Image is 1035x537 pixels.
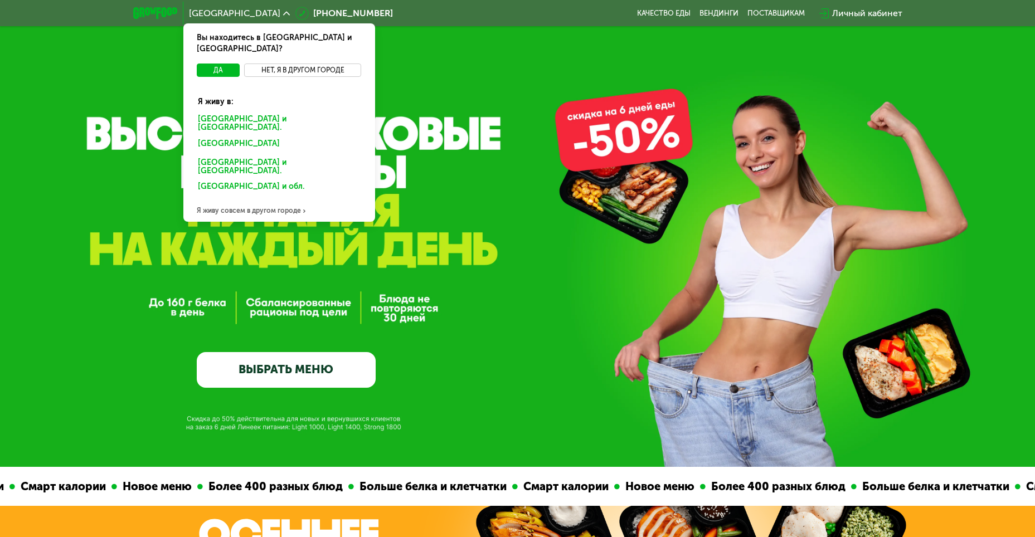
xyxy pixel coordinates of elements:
a: [PHONE_NUMBER] [295,7,393,20]
div: Смарт калории [14,478,110,495]
div: Более 400 разных блюд [202,478,347,495]
button: Нет, я в другом городе [244,64,362,77]
a: Качество еды [637,9,691,18]
div: Более 400 разных блюд [704,478,850,495]
div: Я живу в: [190,87,368,108]
div: Вы находитесь в [GEOGRAPHIC_DATA] и [GEOGRAPHIC_DATA]? [183,23,375,64]
div: Я живу совсем в другом городе [183,199,375,222]
div: [GEOGRAPHIC_DATA] и [GEOGRAPHIC_DATA]. [190,155,368,179]
a: Вендинги [699,9,738,18]
span: [GEOGRAPHIC_DATA] [189,9,280,18]
div: поставщикам [747,9,805,18]
div: Новое меню [619,478,699,495]
div: Больше белка и клетчатки [856,478,1014,495]
a: ВЫБРАТЬ МЕНЮ [197,352,376,388]
div: Больше белка и клетчатки [353,478,511,495]
div: [GEOGRAPHIC_DATA] [190,136,364,154]
div: Новое меню [116,478,196,495]
div: Личный кабинет [832,7,902,20]
div: [GEOGRAPHIC_DATA] и обл. [190,179,364,197]
div: Смарт калории [517,478,613,495]
div: [GEOGRAPHIC_DATA] и [GEOGRAPHIC_DATA]. [190,112,368,135]
button: Да [197,64,240,77]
